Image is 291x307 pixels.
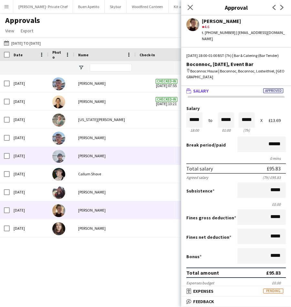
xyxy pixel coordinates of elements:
[21,28,33,34] span: Export
[186,165,213,172] div: Total salary
[202,30,286,41] div: t. [PHONE_NUMBER] | [EMAIL_ADDRESS][DOMAIN_NAME]
[218,128,234,133] div: 01:00
[74,183,136,201] div: [PERSON_NAME]
[127,0,169,13] button: Woodfired Canteen
[52,132,65,145] img: Jack Bellamy
[10,93,48,110] div: [DATE]
[5,28,14,34] span: View
[74,111,136,128] div: [US_STATE][PERSON_NAME]
[193,299,214,304] span: Feedback
[263,289,283,293] span: Pending
[169,0,198,13] button: Kit and Kee
[156,79,177,84] span: Checked-in
[10,129,48,147] div: [DATE]
[10,201,48,219] div: [DATE]
[186,280,214,285] div: Expenses budget
[74,165,136,183] div: Callum Shove
[268,118,286,123] div: £13.69
[13,0,73,13] button: [PERSON_NAME]- Private Chef
[186,68,286,80] div: Boconnoc House | Boconnoc, Boconnoc, Lostwithiel, [GEOGRAPHIC_DATA]
[186,128,203,133] div: 18:00
[74,93,136,110] div: [PERSON_NAME]
[78,65,84,71] button: Open Filter Menu
[267,165,281,172] div: £95.83
[74,74,136,92] div: [PERSON_NAME]
[10,111,48,128] div: [DATE]
[10,165,48,183] div: [DATE]
[18,27,36,35] a: Export
[52,222,65,235] img: Emma Williams
[140,74,193,92] span: [DATE] 07:55
[52,168,65,181] img: Callum Shove
[272,280,286,285] div: £0.00
[186,269,219,276] div: Total amount
[186,142,214,148] span: Break period
[52,114,65,126] img: Alabama Seymour
[78,52,88,57] span: Name
[186,156,286,161] div: 0 mins
[263,175,286,180] div: (7h) £95.83
[52,204,65,217] img: lucy Hamley
[181,86,291,96] mat-expansion-panel-header: SalaryApproved
[186,106,286,111] label: Salary
[10,219,48,237] div: [DATE]
[186,142,226,148] label: /paid
[186,215,236,221] label: Fines gross deduction
[266,269,281,276] div: £95.83
[181,286,291,296] mat-expansion-panel-header: ExpensesPending
[52,95,65,108] img: Ruth Wilkes
[186,188,214,194] label: Subsistence
[74,219,136,237] div: [PERSON_NAME]
[186,254,202,259] label: Bonus
[202,24,286,30] div: 4.6
[181,297,291,306] mat-expansion-panel-header: Feedback
[156,97,177,102] span: Checked-in
[186,202,286,207] div: £0.00
[186,234,231,240] label: Fines net deduction
[10,183,48,201] div: [DATE]
[208,118,213,123] div: to
[10,74,48,92] div: [DATE]
[202,18,286,24] div: [PERSON_NAME]
[186,53,286,59] div: [DATE] 18:00-01:00 BST (7h) | Bar & Catering (Bar Tender)
[260,118,263,123] div: X
[3,39,42,47] button: [DATE] to [DATE]
[186,175,208,180] div: Agreed salary
[74,129,136,147] div: [PERSON_NAME]
[193,88,209,94] span: Salary
[14,52,23,57] span: Date
[263,88,283,93] span: Approved
[193,288,213,294] span: Expenses
[140,93,193,110] span: [DATE] 13:21
[74,147,136,165] div: [PERSON_NAME]
[73,0,105,13] button: Buen Apetito
[90,64,132,71] input: Name Filter Input
[105,0,127,13] button: Skybar
[52,50,63,60] span: Photo
[239,128,255,133] div: 7h
[140,52,155,57] span: Check-In
[181,3,291,12] h3: Approval
[3,27,17,35] a: View
[52,77,65,90] img: Jack Bellamy
[186,61,286,67] div: Boconnoc, [DATE], Event Bar
[52,186,65,199] img: sheilan naghshbandi
[52,150,65,163] img: Lucas Drayton
[74,201,136,219] div: [PERSON_NAME]
[10,147,48,165] div: [DATE]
